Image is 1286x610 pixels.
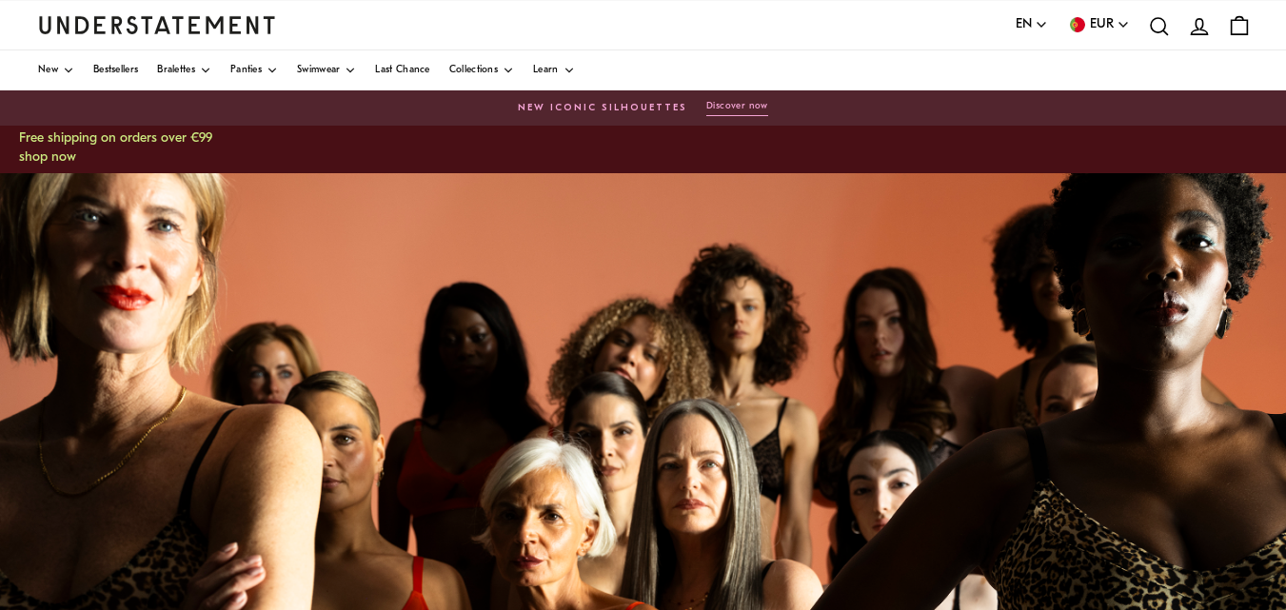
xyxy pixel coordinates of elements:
span: EUR [1090,14,1114,35]
span: Bralettes [157,66,195,75]
a: New [38,50,74,90]
a: Bralettes [157,50,211,90]
span: Swimwear [297,66,340,75]
span: Collections [449,66,498,75]
p: shop now [19,148,76,168]
span: Panties [230,66,262,75]
span: Learn [533,66,559,75]
a: Bestsellers [93,50,138,90]
span: Last Chance [375,66,429,75]
a: Learn [533,50,575,90]
a: Panties [230,50,278,90]
span: EN [1016,14,1032,35]
a: Last Chance [375,50,429,90]
a: Collections [449,50,514,90]
span: Bestsellers [93,66,138,75]
p: Free shipping on orders over €99 [19,131,212,148]
a: Understatement Homepage [38,16,276,33]
span: New [38,66,58,75]
button: EUR [1067,14,1130,35]
span: New Iconic Silhouettes [518,101,687,116]
button: Discover now [706,100,768,116]
a: Swimwear [297,50,356,90]
button: EN [1016,14,1048,35]
a: New Iconic SilhouettesDiscover now [38,100,1248,116]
